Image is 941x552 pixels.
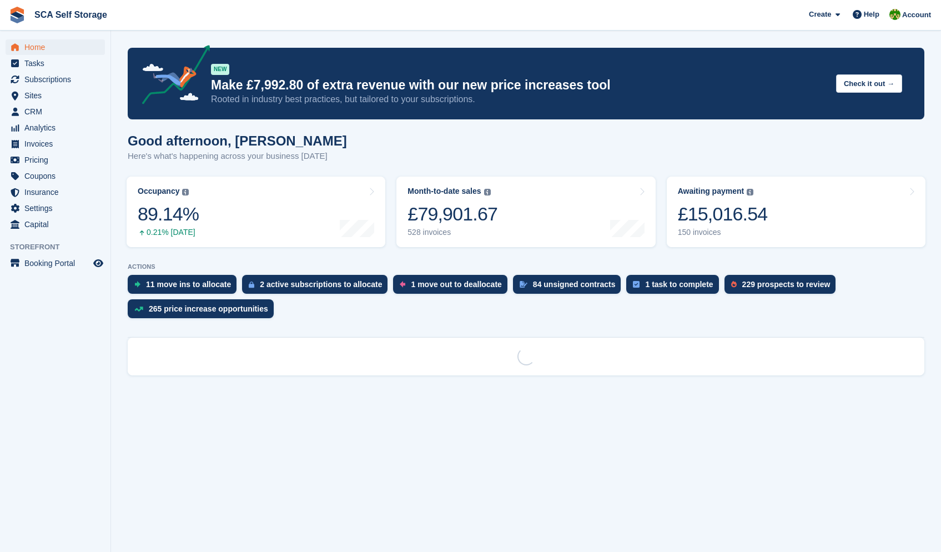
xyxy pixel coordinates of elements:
[138,228,199,237] div: 0.21% [DATE]
[10,242,110,253] span: Storefront
[407,187,481,196] div: Month-to-date sales
[6,72,105,87] a: menu
[24,184,91,200] span: Insurance
[6,88,105,103] a: menu
[24,200,91,216] span: Settings
[128,133,347,148] h1: Good afternoon, [PERSON_NAME]
[92,257,105,270] a: Preview store
[902,9,931,21] span: Account
[678,187,744,196] div: Awaiting payment
[211,77,827,93] p: Make £7,992.80 of extra revenue with our new price increases tool
[6,200,105,216] a: menu
[633,281,640,288] img: task-75834270c22a3079a89374b754ae025e5fb1db73e45f91037f5363f120a921f8.svg
[24,217,91,232] span: Capital
[134,281,140,288] img: move_ins_to_allocate_icon-fdf77a2bb77ea45bf5b3d319d69a93e2d87916cf1d5bf7949dd705db3b84f3ca.svg
[6,56,105,71] a: menu
[128,299,279,324] a: 265 price increase opportunities
[513,275,627,299] a: 84 unsigned contracts
[678,228,768,237] div: 150 invoices
[128,263,924,270] p: ACTIONS
[407,203,497,225] div: £79,901.67
[6,120,105,136] a: menu
[24,120,91,136] span: Analytics
[6,136,105,152] a: menu
[24,168,91,184] span: Coupons
[678,203,768,225] div: £15,016.54
[134,307,143,312] img: price_increase_opportunities-93ffe204e8149a01c8c9dc8f82e8f89637d9d84a8eef4429ea346261dce0b2c0.svg
[24,88,91,103] span: Sites
[30,6,112,24] a: SCA Self Storage
[6,104,105,119] a: menu
[742,280,831,289] div: 229 prospects to review
[24,152,91,168] span: Pricing
[24,39,91,55] span: Home
[24,104,91,119] span: CRM
[411,280,501,289] div: 1 move out to deallocate
[809,9,831,20] span: Create
[889,9,900,20] img: Sam Chapman
[836,74,902,93] button: Check it out →
[138,203,199,225] div: 89.14%
[249,281,254,288] img: active_subscription_to_allocate_icon-d502201f5373d7db506a760aba3b589e785aa758c864c3986d89f69b8ff3...
[731,281,737,288] img: prospect-51fa495bee0391a8d652442698ab0144808aea92771e9ea1ae160a38d050c398.svg
[645,280,713,289] div: 1 task to complete
[6,168,105,184] a: menu
[242,275,393,299] a: 2 active subscriptions to allocate
[24,56,91,71] span: Tasks
[667,177,925,247] a: Awaiting payment £15,016.54 150 invoices
[6,217,105,232] a: menu
[149,304,268,313] div: 265 price increase opportunities
[24,255,91,271] span: Booking Portal
[24,136,91,152] span: Invoices
[138,187,179,196] div: Occupancy
[211,64,229,75] div: NEW
[6,152,105,168] a: menu
[146,280,231,289] div: 11 move ins to allocate
[396,177,655,247] a: Month-to-date sales £79,901.67 528 invoices
[400,281,405,288] img: move_outs_to_deallocate_icon-f764333ba52eb49d3ac5e1228854f67142a1ed5810a6f6cc68b1a99e826820c5.svg
[127,177,385,247] a: Occupancy 89.14% 0.21% [DATE]
[520,281,527,288] img: contract_signature_icon-13c848040528278c33f63329250d36e43548de30e8caae1d1a13099fd9432cc5.svg
[6,184,105,200] a: menu
[260,280,382,289] div: 2 active subscriptions to allocate
[211,93,827,106] p: Rooted in industry best practices, but tailored to your subscriptions.
[724,275,842,299] a: 229 prospects to review
[393,275,512,299] a: 1 move out to deallocate
[133,45,210,108] img: price-adjustments-announcement-icon-8257ccfd72463d97f412b2fc003d46551f7dbcb40ab6d574587a9cd5c0d94...
[182,189,189,195] img: icon-info-grey-7440780725fd019a000dd9b08b2336e03edf1995a4989e88bcd33f0948082b44.svg
[747,189,753,195] img: icon-info-grey-7440780725fd019a000dd9b08b2336e03edf1995a4989e88bcd33f0948082b44.svg
[864,9,879,20] span: Help
[128,150,347,163] p: Here's what's happening across your business [DATE]
[6,255,105,271] a: menu
[407,228,497,237] div: 528 invoices
[484,189,491,195] img: icon-info-grey-7440780725fd019a000dd9b08b2336e03edf1995a4989e88bcd33f0948082b44.svg
[24,72,91,87] span: Subscriptions
[6,39,105,55] a: menu
[128,275,242,299] a: 11 move ins to allocate
[626,275,724,299] a: 1 task to complete
[9,7,26,23] img: stora-icon-8386f47178a22dfd0bd8f6a31ec36ba5ce8667c1dd55bd0f319d3a0aa187defe.svg
[533,280,616,289] div: 84 unsigned contracts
